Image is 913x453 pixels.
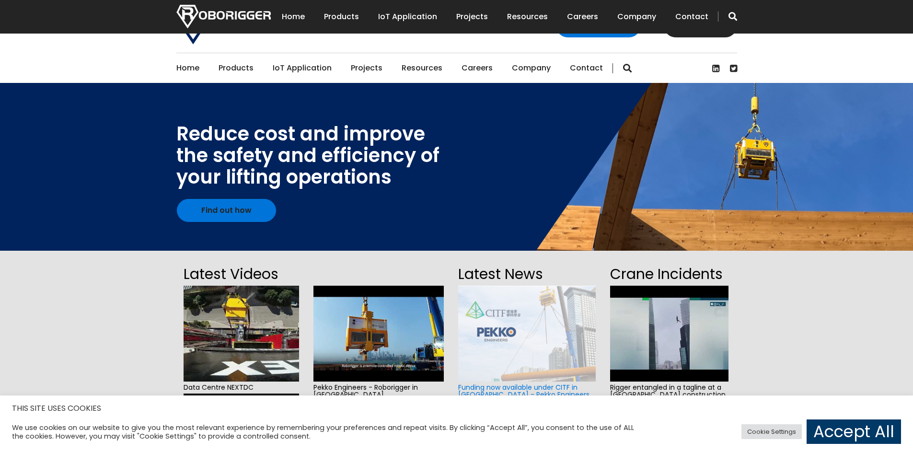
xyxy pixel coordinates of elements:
a: Contact [675,2,708,32]
a: Accept All [807,419,901,444]
span: Data Centre NEXTDC [184,382,299,394]
a: Projects [456,2,488,32]
a: Products [324,2,359,32]
img: hqdefault.jpg [184,286,299,382]
a: Funding now available under CITF in [GEOGRAPHIC_DATA] - Pekko Engineers [458,383,589,399]
a: Products [219,53,254,83]
h2: Latest Videos [184,263,299,286]
h2: Latest News [458,263,595,286]
a: Resources [507,2,548,32]
a: Projects [351,53,382,83]
a: Careers [567,2,598,32]
span: Pekko Engineers - Roborigger in [GEOGRAPHIC_DATA] [313,382,444,401]
a: Home [176,53,199,83]
a: Company [617,2,656,32]
img: hqdefault.jpg [610,286,728,382]
a: Resources [402,53,442,83]
h5: THIS SITE USES COOKIES [12,402,901,415]
a: IoT Application [273,53,332,83]
div: Reduce cost and improve the safety and efficiency of your lifting operations [176,123,439,188]
span: Rigger entangled in a tagline at a [GEOGRAPHIC_DATA] construction site [610,382,728,408]
a: Find out how [177,199,276,222]
img: Nortech [176,5,271,28]
a: Home [282,2,305,32]
img: hqdefault.jpg [313,286,444,382]
div: We use cookies on our website to give you the most relevant experience by remembering your prefer... [12,423,635,441]
a: Company [512,53,551,83]
a: Careers [462,53,493,83]
a: Cookie Settings [741,424,802,439]
h2: Crane Incidents [610,263,728,286]
a: IoT Application [378,2,437,32]
a: Contact [570,53,603,83]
